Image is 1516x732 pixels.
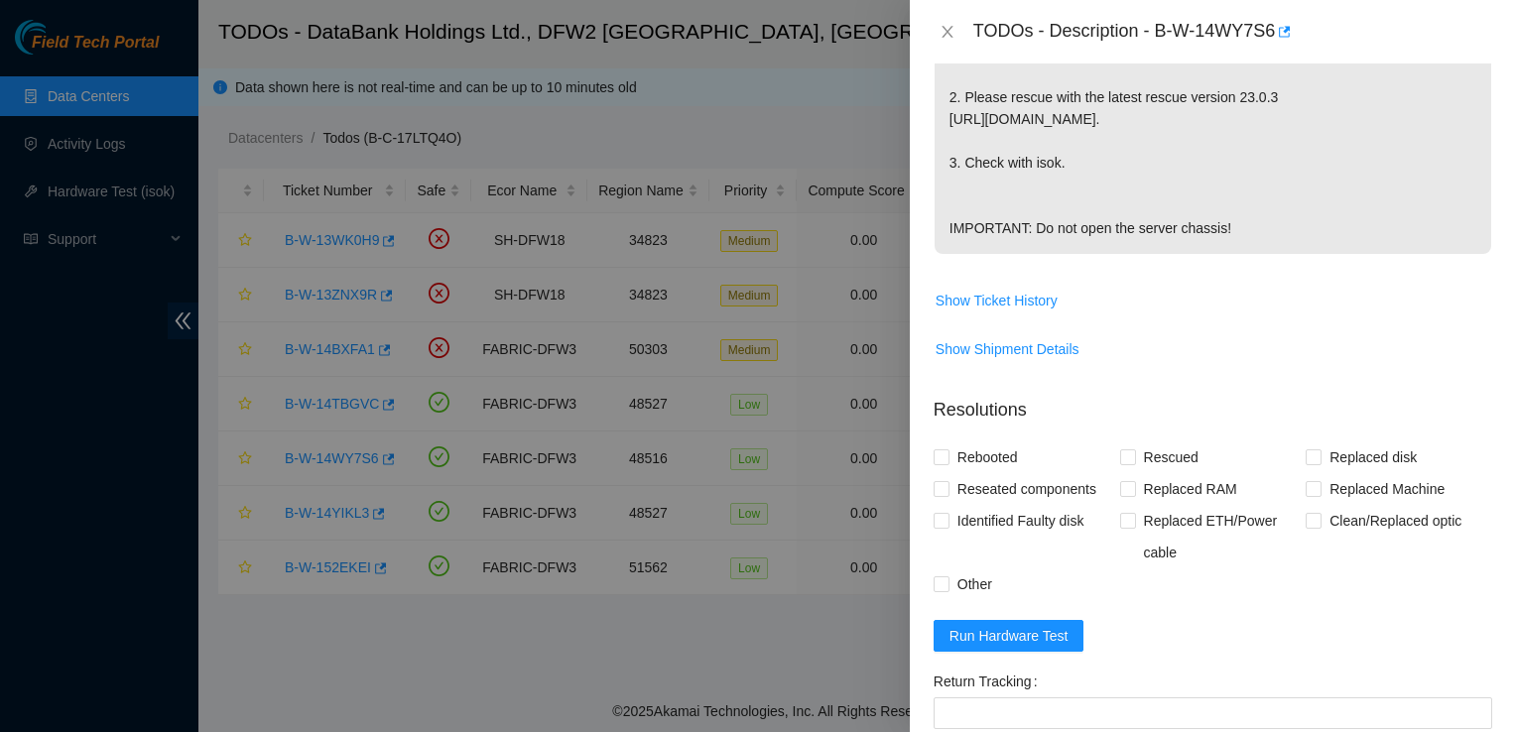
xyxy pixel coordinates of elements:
input: Return Tracking [934,697,1492,729]
div: TODOs - Description - B-W-14WY7S6 [973,16,1492,48]
span: Replaced RAM [1136,473,1245,505]
span: Replaced ETH/Power cable [1136,505,1307,568]
p: Resolutions [934,381,1492,424]
span: Rescued [1136,441,1206,473]
button: Run Hardware Test [934,620,1084,652]
span: Replaced Machine [1322,473,1453,505]
button: Show Ticket History [935,285,1059,316]
span: close [940,24,955,40]
span: Show Ticket History [936,290,1058,311]
span: Run Hardware Test [949,625,1069,647]
span: Rebooted [949,441,1026,473]
span: Identified Faulty disk [949,505,1092,537]
span: Clean/Replaced optic [1322,505,1469,537]
span: Show Shipment Details [936,338,1079,360]
span: Replaced disk [1322,441,1425,473]
label: Return Tracking [934,666,1046,697]
span: Other [949,568,1000,600]
span: Reseated components [949,473,1104,505]
button: Show Shipment Details [935,333,1080,365]
button: Close [934,23,961,42]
